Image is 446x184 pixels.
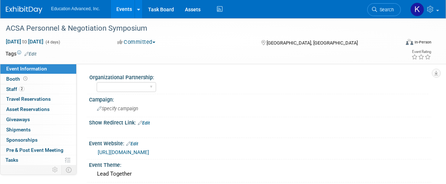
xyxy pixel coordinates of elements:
td: Toggle Event Tabs [62,165,77,175]
a: [URL][DOMAIN_NAME] [98,149,149,155]
img: Kim Tunnell [410,3,424,16]
span: Event Information [6,66,47,72]
a: Pre & Post Event Meeting [0,145,76,155]
a: Booth [0,74,76,84]
span: Staff [6,86,24,92]
a: Shipments [0,125,76,135]
span: [GEOGRAPHIC_DATA], [GEOGRAPHIC_DATA] [267,40,358,46]
span: Asset Reservations [6,106,50,112]
span: [DATE] [DATE] [5,38,44,45]
span: Booth [6,76,29,82]
div: Campaign: [89,94,431,103]
span: Giveaways [6,116,30,122]
a: Edit [24,51,36,57]
img: Format-Inperson.png [406,39,413,45]
div: Event Rating [411,50,431,54]
img: ExhibitDay [6,6,42,14]
a: Sponsorships [0,135,76,145]
span: Specify campaign [97,106,138,111]
div: In-Person [414,39,431,45]
div: Event Website: [89,138,431,147]
div: Event Format [369,38,431,49]
div: Organizational Partnership: [89,72,428,81]
span: (4 days) [45,40,60,45]
td: Tags [5,50,36,57]
div: Event Theme: [89,160,431,169]
span: Shipments [6,127,31,133]
span: Travel Reservations [6,96,51,102]
a: Edit [126,141,138,146]
span: Sponsorships [6,137,38,143]
a: Edit [138,120,150,126]
a: Asset Reservations [0,104,76,114]
a: Event Information [0,64,76,74]
div: Lead Together [94,168,426,180]
span: Search [377,7,394,12]
button: Committed [115,38,158,46]
td: Personalize Event Tab Strip [49,165,62,175]
a: Tasks [0,155,76,165]
span: Pre & Post Event Meeting [6,147,63,153]
span: to [21,39,28,45]
span: Education Advanced, Inc. [51,6,100,11]
span: 2 [19,86,24,92]
span: Booth not reserved yet [22,76,29,81]
a: Staff2 [0,84,76,94]
a: Travel Reservations [0,94,76,104]
a: Giveaways [0,115,76,124]
div: Show Redirect Link: [89,117,431,127]
a: Search [367,3,401,16]
span: Tasks [5,157,18,163]
div: ACSA Personnel & Negotiation Symposium [3,22,395,35]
